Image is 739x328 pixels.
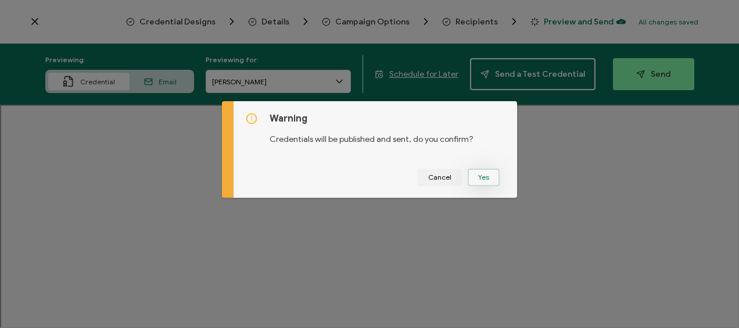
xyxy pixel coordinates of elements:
div: dialog [222,101,518,198]
span: Cancel [428,174,451,181]
h5: Warning [270,113,506,124]
iframe: Chat Widget [681,272,739,328]
button: Cancel [418,169,462,186]
button: Yes [468,169,500,186]
p: Credentials will be published and sent, do you confirm? [270,124,506,145]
